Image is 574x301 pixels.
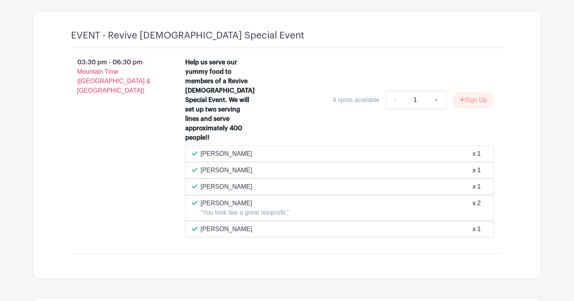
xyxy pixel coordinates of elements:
[200,182,252,192] p: [PERSON_NAME]
[200,224,252,234] p: [PERSON_NAME]
[472,199,481,217] div: x 2
[386,91,404,109] a: -
[200,149,252,159] p: [PERSON_NAME]
[333,95,379,105] div: 4 spots available
[77,59,151,94] span: - Mountain Time ([GEOGRAPHIC_DATA] & [GEOGRAPHIC_DATA])
[472,149,481,159] div: x 1
[472,166,481,175] div: x 1
[426,91,446,109] a: +
[453,92,494,108] button: Sign Up
[71,30,304,41] h4: EVENT - Revive [DEMOGRAPHIC_DATA] Special Event
[200,166,252,175] p: [PERSON_NAME]
[200,199,289,208] p: [PERSON_NAME]
[58,55,173,99] p: 03:30 pm - 06:30 pm
[472,224,481,234] div: x 1
[200,208,289,217] p: "You look like a great nonprofit,"
[472,182,481,192] div: x 1
[185,58,255,142] div: Help us serve our yummy food to members of a Revive [DEMOGRAPHIC_DATA] Special Event. We will set...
